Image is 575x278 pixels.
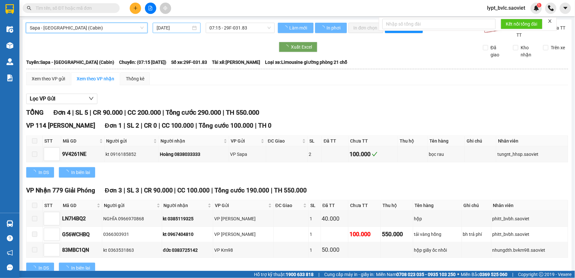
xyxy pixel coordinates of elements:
[376,271,456,278] span: Miền Nam
[322,245,348,254] div: 50.000
[231,137,260,145] span: VP Gửi
[59,263,95,273] button: In biên lai
[414,215,461,222] div: hộp
[492,200,568,211] th: Nhân viên
[26,167,54,178] button: In DS
[309,151,321,158] div: 2
[126,75,144,82] div: Thống kê
[26,94,97,104] button: Lọc VP Gửi
[284,45,291,49] span: loading
[268,137,301,145] span: ĐC Giao
[398,136,428,146] th: Thu hộ
[144,122,157,129] span: CR 0
[414,231,461,238] div: tải vàng hồng
[64,170,71,174] span: loading
[463,231,490,238] div: bh trả phí
[492,247,567,254] div: nhungdth.bvkm98.saoviet
[382,19,496,29] input: Nhập số tổng đài
[105,122,122,129] span: Đơn 1
[63,202,95,209] span: Mã GD
[6,4,14,14] img: logo-vxr
[106,137,152,145] span: Người gửi
[255,122,257,129] span: |
[124,187,125,194] span: |
[480,272,508,277] strong: 0369 525 060
[279,42,317,52] button: Xuất Excel
[283,26,289,30] span: loading
[160,137,222,145] span: Người nhận
[538,3,540,7] span: 1
[492,215,567,222] div: phitt_bvbh.saoviet
[482,4,531,12] span: lypt_bvlc.saoviet
[93,109,123,116] span: CR 90.000
[548,44,568,51] span: Trên xe
[461,271,508,278] span: Miền Bắc
[462,200,492,211] th: Ghi chú
[162,109,164,116] span: |
[62,214,101,223] div: LN7I4BQ2
[322,136,348,146] th: Đã TT
[71,169,90,176] span: In biên lai
[72,109,74,116] span: |
[212,59,260,66] span: Tài xế: [PERSON_NAME]
[308,136,322,146] th: SL
[141,122,142,129] span: |
[163,247,212,254] div: đức 0383725142
[133,6,138,10] span: plus
[488,44,508,58] span: Đã giao
[63,137,98,145] span: Mã GD
[6,58,13,65] img: warehouse-icon
[321,200,349,211] th: Đã TT
[213,242,274,258] td: VP Km98
[496,136,568,146] th: Nhân viên
[350,150,397,159] div: 100.000
[144,187,173,194] span: CR 90.000
[214,231,272,238] div: VP [PERSON_NAME]
[75,109,88,116] span: SL 5
[212,187,213,194] span: |
[318,271,319,278] span: |
[39,169,49,176] span: In DS
[124,109,126,116] span: |
[199,122,254,129] span: Tổng cước 100.000
[62,150,104,158] div: 9V4261NE
[30,23,144,33] span: Sapa - Hà Nội (Cabin)
[497,151,567,158] div: tungnt_hhsp.saoviet
[372,151,378,157] span: check
[39,264,49,272] span: In DS
[61,211,102,226] td: LN7I4BQ2
[31,170,39,174] span: loading
[397,272,456,277] strong: 0708 023 035 - 0935 103 250
[43,136,61,146] th: STT
[103,231,160,238] div: 0366303931
[6,42,13,49] img: warehouse-icon
[30,95,55,103] span: Lọc VP Gửi
[178,187,210,194] span: CC 100.000
[26,109,44,116] span: TỔNG
[213,211,274,226] td: VP Bảo Hà
[428,136,465,146] th: Tên hàng
[103,247,160,254] div: kt 0363531863
[315,23,347,33] button: In phơi
[6,26,13,33] img: warehouse-icon
[518,44,538,58] span: Kho nhận
[223,109,224,116] span: |
[214,215,272,222] div: VP [PERSON_NAME]
[254,271,314,278] span: Hỗ trợ kỹ thuật:
[104,202,155,209] span: Người gửi
[429,151,464,158] div: bọc rau
[349,136,398,146] th: Chưa TT
[322,214,348,223] div: 40.000
[348,23,384,33] button: In đơn chọn
[174,187,176,194] span: |
[162,122,194,129] span: CC 100.000
[171,59,207,66] span: Số xe: 29F-031.83
[164,202,207,209] span: Người nhận
[7,250,13,256] span: notification
[119,59,166,66] span: Chuyến: (07:15 [DATE])
[106,151,158,158] div: kt 0916185852
[31,266,39,270] span: loading
[324,271,375,278] span: Cung cấp máy in - giấy in:
[537,3,542,7] sup: 1
[163,215,212,222] div: kt 0385119325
